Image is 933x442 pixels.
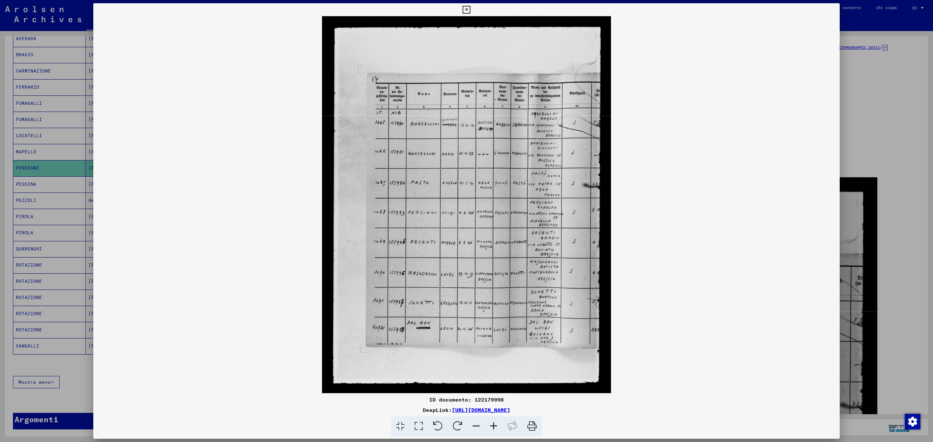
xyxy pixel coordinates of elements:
[905,414,920,429] img: Modifica consenso
[452,407,510,413] a: [URL][DOMAIN_NAME]
[93,16,840,393] img: 001.jpg
[429,396,504,403] font: ID documento: 122179998
[904,414,920,429] div: Modifica consenso
[423,407,452,413] font: DeepLink:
